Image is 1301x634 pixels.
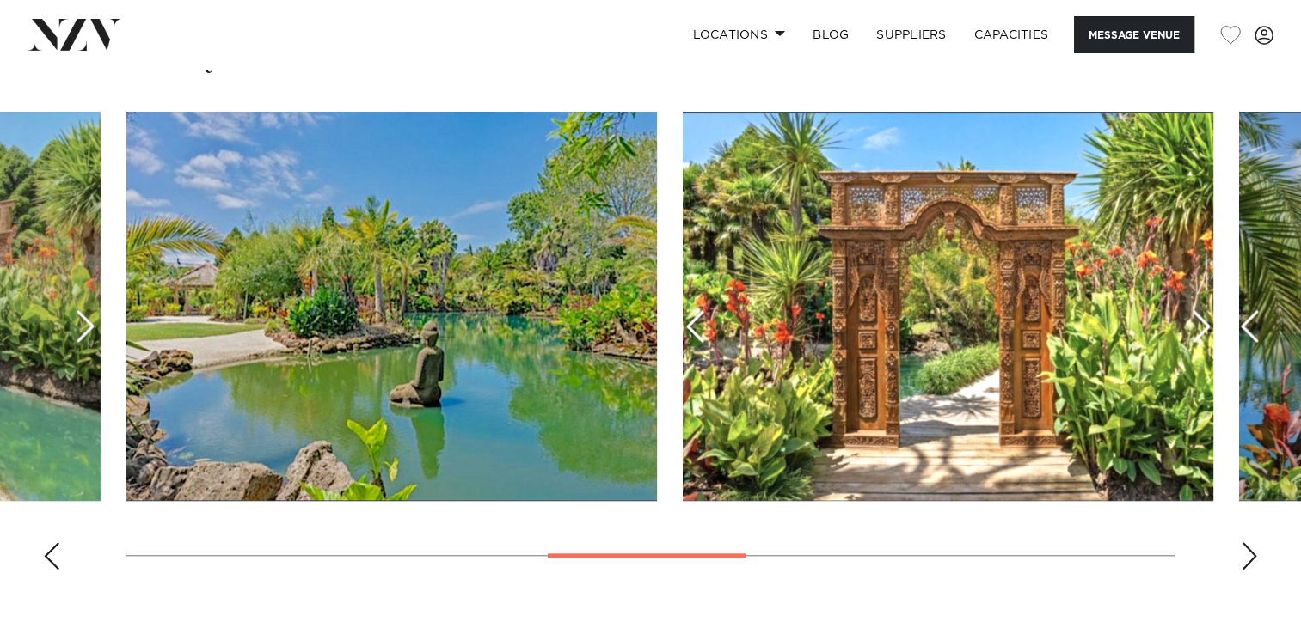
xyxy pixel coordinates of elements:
[1074,16,1194,53] button: Message Venue
[683,112,1213,501] swiper-slide: 6 / 10
[28,19,121,50] img: nzv-logo.png
[862,16,960,53] a: SUPPLIERS
[126,112,657,501] swiper-slide: 5 / 10
[960,16,1063,53] a: Capacities
[678,16,799,53] a: Locations
[799,16,862,53] a: BLOG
